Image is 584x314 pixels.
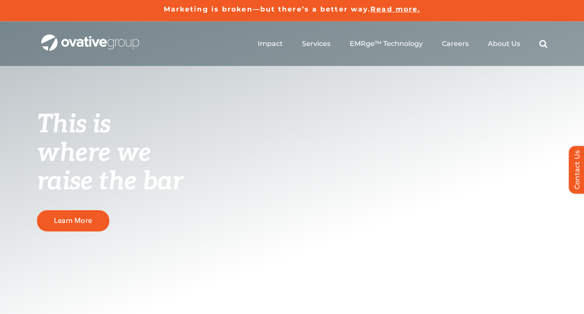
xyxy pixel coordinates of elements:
[258,30,547,57] nav: Menu
[37,138,183,197] span: where we raise the bar
[442,40,469,48] a: Careers
[164,5,371,13] a: Marketing is broken—but there’s a better way.
[488,40,520,48] a: About Us
[54,217,92,225] span: Learn More
[302,40,330,48] a: Services
[370,5,420,13] a: Read more.
[539,40,547,48] a: Search
[350,40,423,48] a: EMRge™ Technology
[41,34,139,42] a: OG_Full_horizontal_WHT
[37,109,111,140] span: This is
[258,40,283,48] a: Impact
[37,210,109,231] a: Learn More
